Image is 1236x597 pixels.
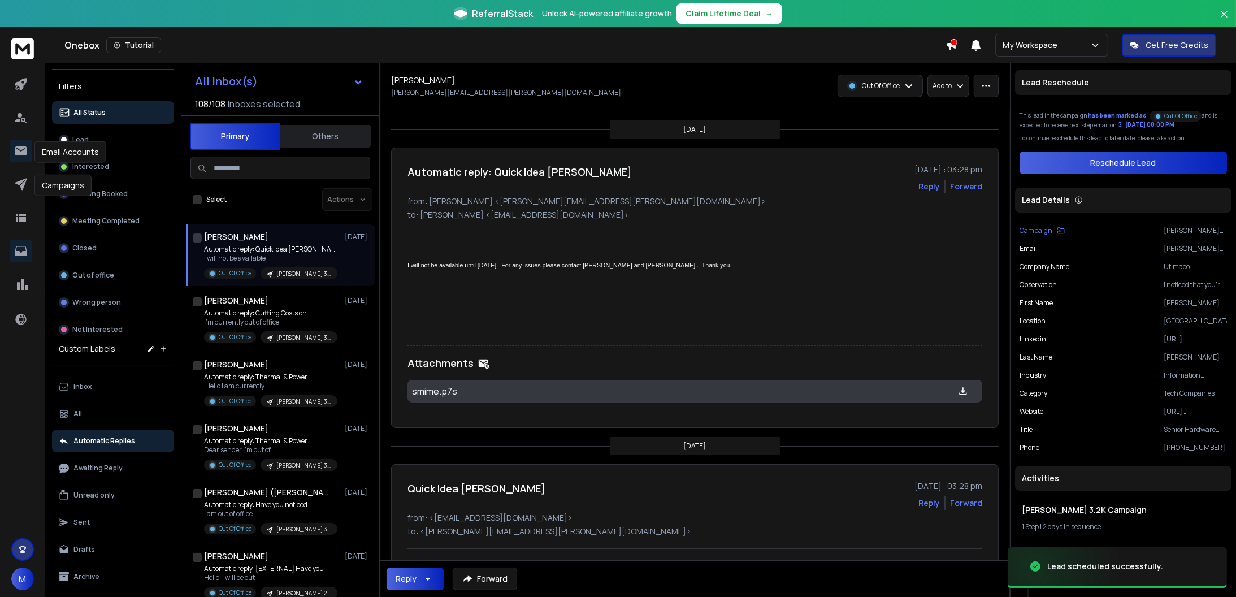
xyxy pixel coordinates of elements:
p: Closed [72,244,97,253]
h1: [PERSON_NAME] [204,231,268,243]
p: [DATE] : 03:28 pm [914,164,982,175]
div: Reply [396,573,417,585]
p: Hello I am currently [204,382,337,391]
label: Select [206,195,227,204]
p: Category [1020,389,1047,398]
p: [PHONE_NUMBER] [1164,443,1227,452]
p: [PERSON_NAME] [1164,353,1227,362]
p: from: [PERSON_NAME] <[PERSON_NAME][EMAIL_ADDRESS][PERSON_NAME][DOMAIN_NAME]> [407,196,982,207]
p: [DATE] [345,360,370,369]
div: [DATE] 08:00 PM [1117,120,1174,129]
button: Reply [387,568,444,590]
button: Reschedule Lead [1020,152,1227,174]
p: I will not be available [204,254,340,263]
p: Lead Details [1022,194,1070,206]
button: Reply [918,497,940,509]
p: Automatic reply: [EXTERNAL] Have you [204,564,337,573]
p: [PERSON_NAME] 3.2K Campaign [1164,226,1227,235]
p: Not Interested [72,325,123,334]
button: Others [280,124,371,149]
p: [PERSON_NAME] 3.2K Campaign [276,397,331,406]
div: Forward [950,181,982,192]
button: Interested [52,155,174,178]
span: 1 Step [1022,522,1039,531]
span: has been marked as [1088,112,1146,120]
p: Out Of Office [219,525,251,533]
p: Out Of Office [219,397,251,405]
p: Automatic reply: Thermal & Power [204,373,337,382]
span: 108 / 108 [195,97,225,111]
div: Lead scheduled successfully. [1047,561,1163,572]
p: Automatic reply: Have you noticed [204,500,337,509]
h1: [PERSON_NAME] [204,551,268,562]
p: Observation [1020,280,1057,289]
span: 2 days in sequence [1043,522,1101,531]
h1: Automatic reply: Quick Idea [PERSON_NAME] [407,164,632,180]
p: All Status [73,108,106,117]
span: I will not be available until [DATE]. For any issues please contact [PERSON_NAME] and [PERSON_NAM... [407,262,732,269]
p: smime.p7s [412,384,666,398]
button: Primary [190,123,280,150]
p: Get Free Credits [1146,40,1208,51]
p: location [1020,317,1046,326]
p: Meeting Completed [72,217,140,226]
p: [PERSON_NAME] 3.2K Campaign [276,334,331,342]
p: Unlock AI-powered affiliate growth [542,8,672,19]
p: website [1020,407,1043,416]
button: Closed [52,237,174,259]
p: [PERSON_NAME] 3.2K Campaign [276,461,331,470]
div: Campaigns [34,175,92,196]
h1: All Inbox(s) [195,76,258,87]
h3: Custom Labels [59,343,115,354]
h1: [PERSON_NAME] ([PERSON_NAME]) [204,487,328,498]
p: [DATE] : 03:28 pm [914,481,982,492]
p: All [73,409,82,418]
p: Drafts [73,545,95,554]
div: Email Accounts [34,141,106,163]
div: Activities [1015,466,1231,491]
p: Out of office [72,271,114,280]
button: Inbox [52,375,174,398]
button: Drafts [52,538,174,561]
div: This lead in the campaign and is expected to receive next step email on [1020,109,1227,129]
button: Reply [918,181,940,192]
p: Tech Companies [1164,389,1227,398]
p: title [1020,425,1033,434]
p: [PERSON_NAME] 3.2K Campaign [276,525,331,534]
button: M [11,568,34,590]
p: [GEOGRAPHIC_DATA] [1164,317,1227,326]
p: Automatic reply: Thermal & Power [204,436,337,445]
p: Utimaco [1164,262,1227,271]
p: Dear sender I'm out of [204,445,337,455]
h1: [PERSON_NAME] [391,75,455,86]
div: | [1022,522,1225,531]
p: Out Of Office [219,269,251,278]
p: [PERSON_NAME][EMAIL_ADDRESS][PERSON_NAME][DOMAIN_NAME] [391,88,621,97]
button: Meeting Completed [52,210,174,232]
p: Out Of Office [219,461,251,469]
p: [DATE] [345,296,370,305]
p: Add to [933,81,952,90]
button: Lead [52,128,174,151]
button: All Status [52,101,174,124]
button: Get Free Credits [1122,34,1216,57]
p: Phone [1020,443,1039,452]
button: Campaign [1020,226,1065,235]
p: Company Name [1020,262,1069,271]
p: [DATE] [345,424,370,433]
p: linkedin [1020,335,1046,344]
p: [URL][DOMAIN_NAME], , [URL][DOMAIN_NAME] [1164,335,1227,344]
p: Out Of Office [862,81,900,90]
button: Wrong person [52,291,174,314]
button: Claim Lifetime Deal→ [676,3,782,24]
p: Campaign [1020,226,1052,235]
button: All Inbox(s) [186,70,372,93]
button: Meeting Booked [52,183,174,205]
h1: Quick Idea [PERSON_NAME] [407,481,545,496]
p: Information Technology & Services, Computer & Network Security [1164,371,1227,380]
p: Automatic reply: Cutting Costs on [204,309,337,318]
p: Sent [73,518,90,527]
p: Lead Reschedule [1022,77,1089,88]
button: Forward [453,568,517,590]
